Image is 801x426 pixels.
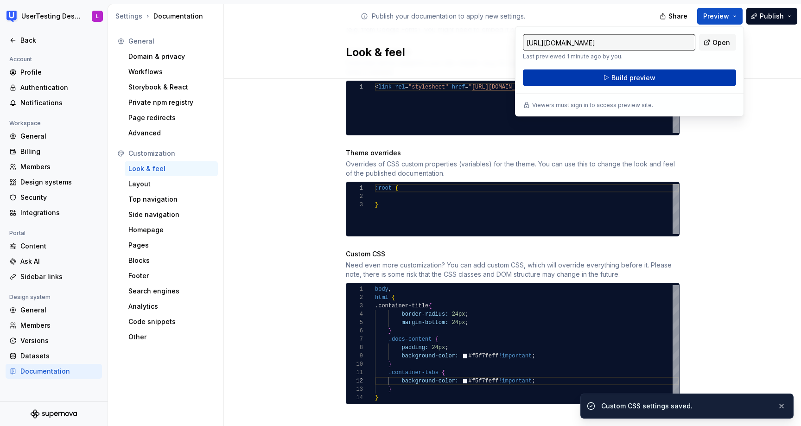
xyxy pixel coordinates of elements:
span: Build preview [611,73,655,83]
div: Theme overrides [346,148,680,158]
a: Analytics [125,299,218,314]
div: Account [6,54,36,65]
span: ; [532,353,535,359]
span: ; [532,378,535,384]
div: Storybook & React [128,83,214,92]
span: ; [465,319,468,326]
div: 13 [346,385,363,394]
div: Look & feel [128,164,214,173]
svg: Supernova Logo [31,409,77,419]
div: Documentation [20,367,98,376]
div: 2 [346,293,363,302]
span: "stylesheet" [408,84,448,90]
span: { [392,294,395,301]
div: Content [20,242,98,251]
h2: Look & feel [346,45,668,60]
a: Datasets [6,349,102,363]
span: { [428,303,432,309]
span: = [405,84,408,90]
div: 4 [346,310,363,318]
div: Workflows [128,67,214,76]
span: , [388,286,391,292]
a: General [6,129,102,144]
div: 1 [346,184,363,192]
span: link [378,84,392,90]
div: 10 [346,360,363,369]
span: Share [668,12,687,21]
span: = [465,84,468,90]
a: General [6,303,102,318]
div: Sidebar links [20,272,98,281]
span: Publish [760,12,784,21]
div: Domain & privacy [128,52,214,61]
span: !important [498,378,532,384]
div: Integrations [20,208,98,217]
button: UserTesting Design SystemL [2,6,106,26]
div: UserTesting Design System [21,12,81,21]
span: 24px [451,319,465,326]
div: Custom CSS [346,249,680,259]
a: Footer [125,268,218,283]
span: .container-title [375,303,428,309]
div: Security [20,193,98,202]
a: Design systems [6,175,102,190]
div: Customization [128,149,214,158]
a: Billing [6,144,102,159]
div: Page redirects [128,113,214,122]
p: Publish your documentation to apply new settings. [372,12,525,21]
div: 7 [346,335,363,343]
div: 3 [346,302,363,310]
a: Documentation [6,364,102,379]
span: " [468,84,471,90]
a: Private npm registry [125,95,218,110]
div: Footer [128,271,214,280]
div: Billing [20,147,98,156]
div: 12 [346,377,363,385]
div: Overrides of CSS custom properties (variables) for the theme. You can use this to change the look... [346,159,680,178]
span: #f5f7feff [468,378,498,384]
a: Security [6,190,102,205]
div: Design systems [20,178,98,187]
div: 5 [346,318,363,327]
span: border-radius: [401,311,448,318]
a: Authentication [6,80,102,95]
div: 2 [346,192,363,201]
a: Integrations [6,205,102,220]
div: Authentication [20,83,98,92]
div: Analytics [128,302,214,311]
div: 6 [346,327,363,335]
span: } [375,202,378,208]
div: Datasets [20,351,98,361]
button: Build preview [523,70,736,86]
div: Design system [6,292,54,303]
div: L [96,13,99,20]
a: Top navigation [125,192,218,207]
span: margin-bottom: [401,319,448,326]
a: Workflows [125,64,218,79]
span: .container-tabs [388,369,438,376]
div: General [20,132,98,141]
button: Publish [746,8,797,25]
button: Share [655,8,693,25]
div: 9 [346,352,363,360]
a: Page redirects [125,110,218,125]
span: href [451,84,465,90]
a: Open [699,34,736,51]
div: Settings [115,12,142,21]
span: 24px [432,344,445,351]
span: Preview [703,12,729,21]
span: html [375,294,388,301]
span: Open [712,38,730,47]
div: Back [20,36,98,45]
a: Members [6,318,102,333]
a: Sidebar links [6,269,102,284]
div: Workspace [6,118,44,129]
a: Ask AI [6,254,102,269]
div: 1 [346,83,363,91]
div: 1 [346,285,363,293]
div: Custom CSS settings saved. [601,401,770,411]
div: Ask AI [20,257,98,266]
a: Profile [6,65,102,80]
div: Documentation [115,12,220,21]
a: Domain & privacy [125,49,218,64]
